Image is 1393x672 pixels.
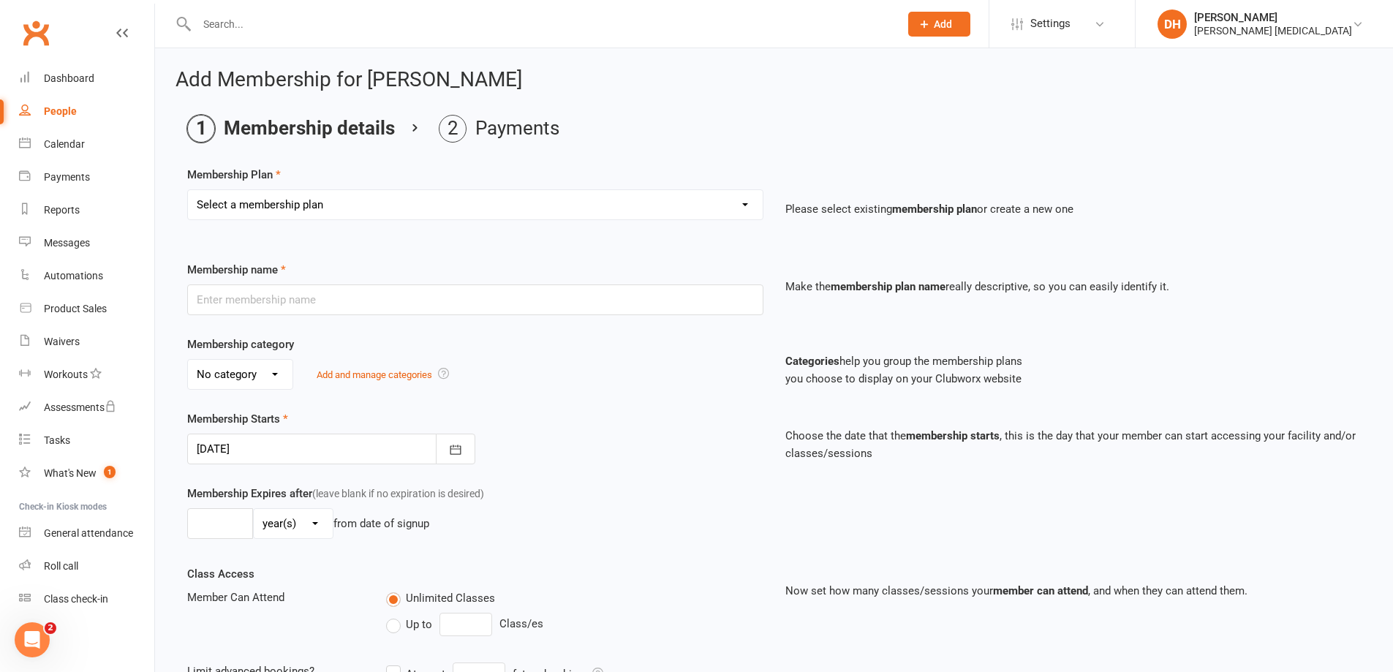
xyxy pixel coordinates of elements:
a: Calendar [19,128,154,161]
a: Dashboard [19,62,154,95]
a: Add and manage categories [317,369,432,380]
div: Workouts [44,369,88,380]
strong: member can attend [993,584,1088,597]
a: People [19,95,154,128]
div: from date of signup [333,515,429,532]
a: Class kiosk mode [19,583,154,616]
div: Class/es [386,613,763,636]
strong: membership plan name [831,280,945,293]
input: Search... [192,14,889,34]
div: Member Can Attend [176,589,375,606]
div: Messages [44,237,90,249]
a: Workouts [19,358,154,391]
p: Please select existing or create a new one [785,200,1362,218]
li: Membership details [187,115,395,143]
a: General attendance kiosk mode [19,517,154,550]
label: Membership category [187,336,294,353]
span: 1 [104,466,116,478]
input: Enter membership name [187,284,763,315]
div: DH [1158,10,1187,39]
div: [PERSON_NAME] [1194,11,1352,24]
label: Membership name [187,261,286,279]
div: What's New [44,467,97,479]
span: Up to [406,616,432,631]
a: Tasks [19,424,154,457]
span: Unlimited Classes [406,589,495,605]
div: Payments [44,171,90,183]
label: Membership Expires after [187,485,484,502]
div: General attendance [44,527,133,539]
a: Roll call [19,550,154,583]
div: Product Sales [44,303,107,314]
p: Choose the date that the , this is the day that your member can start accessing your facility and... [785,427,1362,462]
a: Clubworx [18,15,54,51]
p: help you group the membership plans you choose to display on your Clubworx website [785,352,1362,388]
a: Automations [19,260,154,292]
button: Add [908,12,970,37]
span: (leave blank if no expiration is desired) [312,488,484,499]
label: Class Access [187,565,254,583]
div: Assessments [44,401,116,413]
h2: Add Membership for [PERSON_NAME] [175,69,1373,91]
div: Class check-in [44,593,108,605]
span: Settings [1030,7,1071,40]
a: Waivers [19,325,154,358]
strong: membership plan [892,203,977,216]
a: Assessments [19,391,154,424]
a: What's New1 [19,457,154,490]
div: Dashboard [44,72,94,84]
a: Messages [19,227,154,260]
label: Membership Plan [187,166,281,184]
div: Tasks [44,434,70,446]
p: Now set how many classes/sessions your , and when they can attend them. [785,582,1362,600]
strong: membership starts [906,429,1000,442]
a: Product Sales [19,292,154,325]
div: Roll call [44,560,78,572]
iframe: Intercom live chat [15,622,50,657]
div: People [44,105,77,117]
div: [PERSON_NAME] [MEDICAL_DATA] [1194,24,1352,37]
a: Reports [19,194,154,227]
div: Waivers [44,336,80,347]
span: Add [934,18,952,30]
p: Make the really descriptive, so you can easily identify it. [785,278,1362,295]
div: Reports [44,204,80,216]
label: Membership Starts [187,410,288,428]
div: Automations [44,270,103,282]
div: Calendar [44,138,85,150]
a: Payments [19,161,154,194]
strong: Categories [785,355,839,368]
span: 2 [45,622,56,634]
li: Payments [439,115,559,143]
